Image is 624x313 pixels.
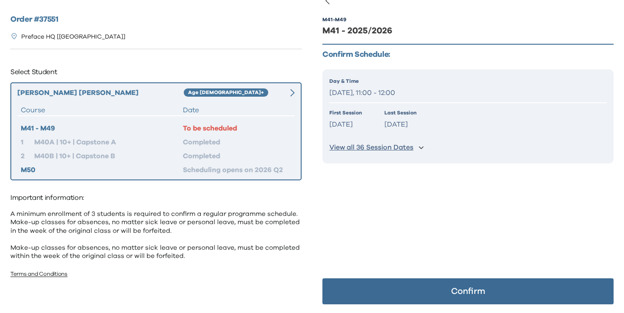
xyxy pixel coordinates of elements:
div: Age [DEMOGRAPHIC_DATA]+ [184,88,268,97]
p: [DATE] [329,118,362,131]
div: Scheduling opens on 2026 Q2 [183,165,291,175]
button: View all 36 Session Dates [329,140,607,156]
h2: Order # 37551 [10,14,302,26]
p: [DATE] [384,118,416,131]
div: M40A | 10+ | Capstone A [34,137,183,147]
div: M41 - M49 [322,16,346,23]
div: Course [21,105,183,115]
div: M40B | 10+ | Capstone B [34,151,183,161]
a: Terms and Conditions [10,271,68,277]
p: Preface HQ [[GEOGRAPHIC_DATA]] [21,33,125,42]
p: Last Session [384,109,416,117]
div: Completed [183,137,291,147]
div: 1 [21,137,34,147]
div: M41 - M49 [21,123,183,134]
div: Completed [183,151,291,161]
p: Confirm [451,287,485,296]
p: Select Student [10,65,302,79]
div: [PERSON_NAME] [PERSON_NAME] [17,88,184,98]
div: M41 - 2025/2026 [322,25,614,37]
button: Confirm [322,278,614,304]
div: M50 [21,165,183,175]
p: Important information: [10,191,302,205]
p: [DATE], 11:00 - 12:00 [329,87,607,99]
div: To be scheduled [183,123,291,134]
p: View all 36 Session Dates [329,143,413,152]
p: Day & Time [329,77,607,85]
p: First Session [329,109,362,117]
div: Date [183,105,291,115]
p: Confirm Schedule: [322,50,614,60]
p: A minimum enrollment of 3 students is required to confirm a regular programme schedule. Make-up c... [10,210,302,261]
div: 2 [21,151,34,161]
